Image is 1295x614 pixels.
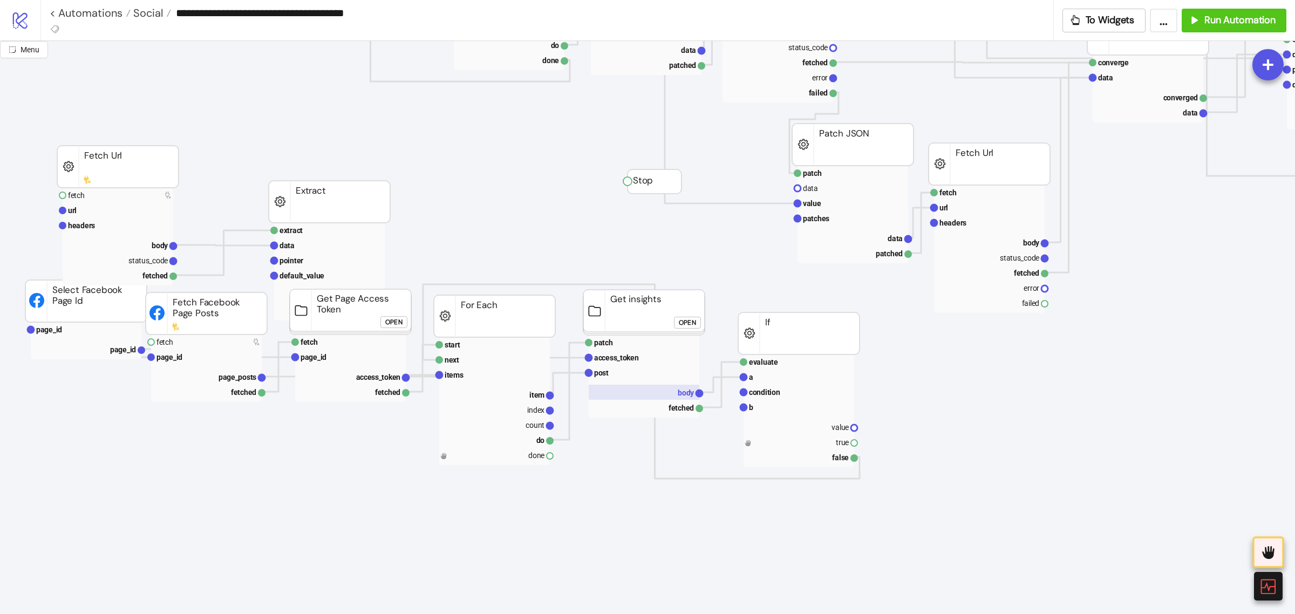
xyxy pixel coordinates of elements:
text: fetch [68,191,85,200]
text: page_posts [219,373,256,381]
text: count [526,421,544,429]
text: data [888,234,903,243]
text: items [445,371,464,379]
text: status_code [128,256,168,265]
text: data [803,184,818,193]
span: To Widgets [1086,14,1135,26]
text: error [1024,284,1039,292]
text: fetch [156,338,173,346]
text: url [939,203,948,212]
span: Menu [21,45,39,54]
text: fetch [939,188,957,197]
text: default_value [280,271,324,280]
button: To Widgets [1062,9,1146,32]
text: access_token [594,353,639,362]
text: pointer [280,256,303,265]
text: data [681,46,696,54]
div: Open [679,317,696,329]
text: body [678,388,694,397]
div: Open [385,316,403,329]
text: error [812,73,828,82]
text: value [831,423,849,432]
text: a [749,373,753,381]
text: body [152,241,168,250]
text: value [803,199,821,208]
button: Open [380,316,407,328]
text: evaluate [749,358,778,366]
text: data [1183,108,1198,117]
text: patch [803,169,822,178]
text: status_code [788,43,828,52]
text: data [1098,73,1113,82]
button: Run Automation [1182,9,1286,32]
text: item [529,391,544,399]
a: < Automations [50,8,131,18]
a: Social [131,8,171,18]
span: radius-bottomright [9,46,16,53]
text: status_code [1000,254,1039,262]
text: page_id [110,345,136,354]
text: url [68,206,77,215]
text: extract [280,226,303,235]
button: Open [674,317,701,329]
text: converge [1098,58,1129,67]
span: Run Automation [1204,14,1276,26]
text: access_token [356,373,401,381]
button: ... [1150,9,1177,32]
text: fetch [301,338,318,346]
text: start [445,340,460,349]
text: post [594,369,609,377]
text: page_id [36,325,62,334]
text: data [280,241,295,250]
text: condition [749,388,780,397]
text: index [527,406,544,414]
text: patch [594,338,613,347]
text: page_id [301,353,326,361]
text: headers [68,221,95,230]
text: body [1023,238,1040,247]
span: Social [131,6,163,20]
text: b [749,403,753,412]
text: page_id [156,353,182,361]
text: patches [803,214,829,223]
text: headers [939,219,966,227]
text: next [445,356,459,364]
